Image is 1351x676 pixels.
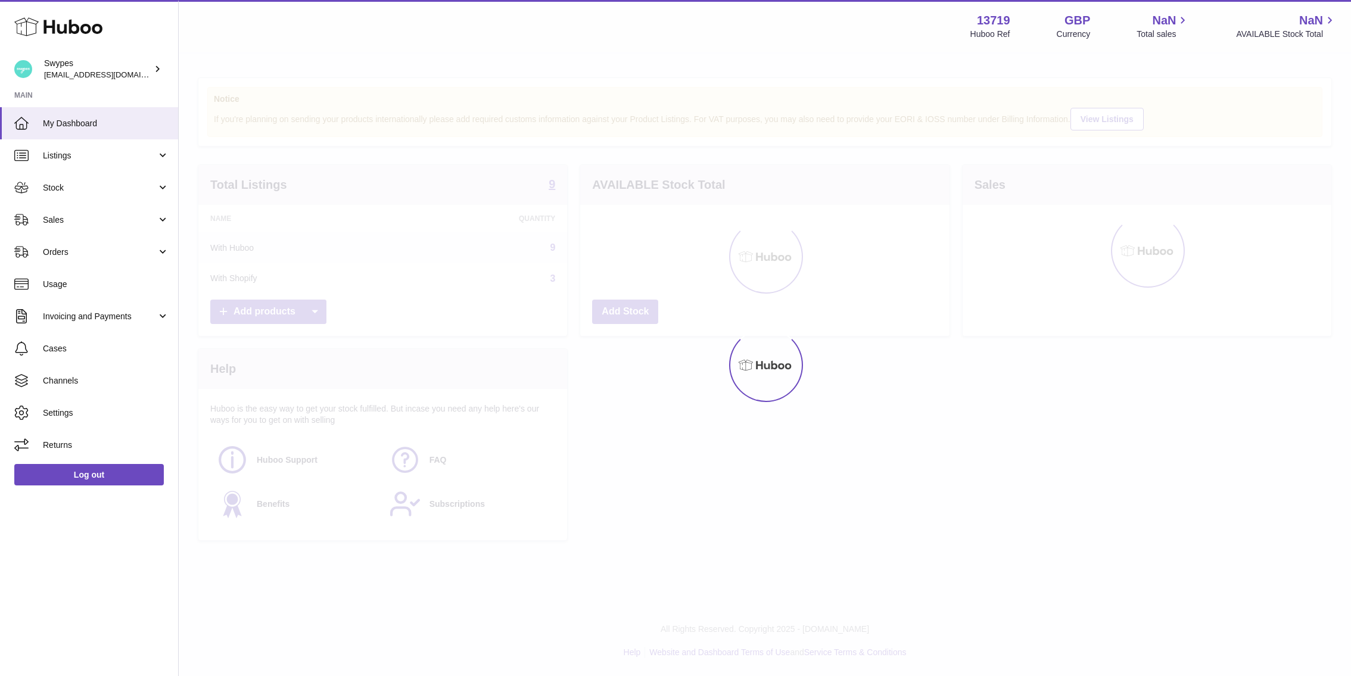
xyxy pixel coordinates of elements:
[44,70,175,79] span: [EMAIL_ADDRESS][DOMAIN_NAME]
[1137,29,1190,40] span: Total sales
[1299,13,1323,29] span: NaN
[43,182,157,194] span: Stock
[43,118,169,129] span: My Dashboard
[970,29,1010,40] div: Huboo Ref
[1152,13,1176,29] span: NaN
[43,407,169,419] span: Settings
[1236,29,1337,40] span: AVAILABLE Stock Total
[14,60,32,78] img: hello@swypes.co.uk
[44,58,151,80] div: Swypes
[43,343,169,354] span: Cases
[43,440,169,451] span: Returns
[1064,13,1090,29] strong: GBP
[43,311,157,322] span: Invoicing and Payments
[43,247,157,258] span: Orders
[977,13,1010,29] strong: 13719
[1137,13,1190,40] a: NaN Total sales
[14,464,164,485] a: Log out
[43,375,169,387] span: Channels
[43,150,157,161] span: Listings
[1057,29,1091,40] div: Currency
[43,214,157,226] span: Sales
[43,279,169,290] span: Usage
[1236,13,1337,40] a: NaN AVAILABLE Stock Total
